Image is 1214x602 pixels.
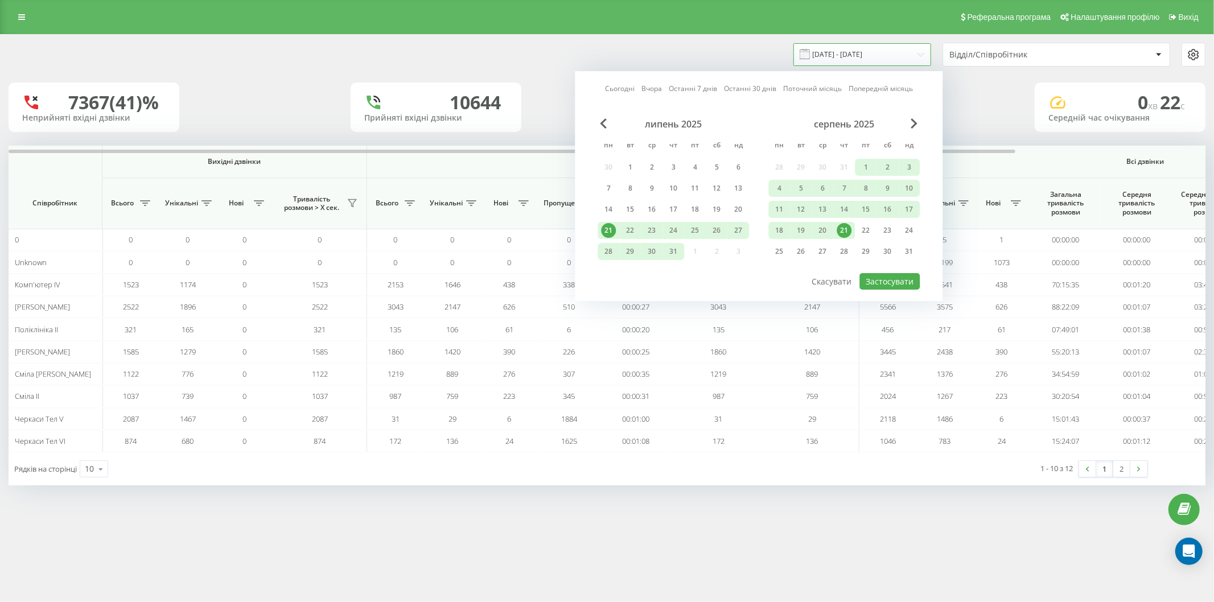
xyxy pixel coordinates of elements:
div: чт 14 серп 2025 р. [833,201,855,218]
span: 0 [508,257,512,267]
span: 1 [1000,234,1004,245]
div: 23 [644,223,659,238]
span: 2541 [937,279,953,290]
span: Поліклініка ІІ [15,324,58,335]
div: 15 [858,202,873,217]
div: чт 3 лип 2025 р. [662,159,684,176]
div: 25 [772,244,787,259]
span: 510 [563,302,575,312]
span: 5566 [880,302,896,312]
div: 4 [772,181,787,196]
a: 1 [1096,461,1113,477]
span: 0 [1138,90,1160,114]
button: Застосувати [859,273,920,290]
div: пн 28 лип 2025 р. [598,243,619,260]
div: 27 [731,223,746,238]
div: пт 22 серп 2025 р. [855,222,876,239]
span: 276 [504,369,516,379]
div: нд 3 серп 2025 р. [898,159,920,176]
div: нд 31 серп 2025 р. [898,243,920,260]
div: сб 2 серп 2025 р. [876,159,898,176]
span: 2341 [880,369,896,379]
div: 8 [623,181,637,196]
td: 00:00:27 [600,296,672,318]
div: ср 2 лип 2025 р. [641,159,662,176]
abbr: вівторок [622,138,639,155]
span: 0 [243,369,247,379]
div: Прийняті вхідні дзвінки [364,113,508,123]
div: пн 7 лип 2025 р. [598,180,619,197]
span: 2522 [123,302,139,312]
span: 626 [504,302,516,312]
abbr: четвер [836,138,853,155]
span: [PERSON_NAME] [15,347,70,357]
div: 23 [880,223,895,238]
span: Комп'ютер ІV [15,279,60,290]
abbr: понеділок [771,138,788,155]
span: 61 [998,324,1006,335]
div: 14 [837,202,851,217]
button: Скасувати [805,273,858,290]
div: вт 19 серп 2025 р. [790,222,812,239]
div: 31 [666,244,681,259]
div: 5 [709,160,724,175]
span: Загальна тривалість розмови [1039,190,1093,217]
td: 00:01:07 [1101,341,1172,363]
abbr: понеділок [600,138,617,155]
td: 30:20:54 [1030,385,1101,407]
td: 00:01:07 [1101,296,1172,318]
span: Співробітник [18,199,92,208]
a: Останні 30 днів [724,84,776,94]
span: 226 [563,347,575,357]
div: сб 23 серп 2025 р. [876,222,898,239]
div: 22 [858,223,873,238]
span: 1073 [994,257,1010,267]
abbr: п’ятниця [686,138,703,155]
div: 17 [902,202,916,217]
span: 1523 [312,279,328,290]
div: вт 22 лип 2025 р. [619,222,641,239]
div: 20 [731,202,746,217]
span: Сміла [PERSON_NAME] [15,369,91,379]
div: липень 2025 [598,118,749,130]
div: 19 [793,223,808,238]
span: 3575 [937,302,953,312]
div: 3 [902,160,916,175]
span: Вихід [1179,13,1199,22]
span: 1376 [937,369,953,379]
div: серпень 2025 [768,118,920,130]
span: 889 [806,369,818,379]
span: 22 [1160,90,1185,114]
div: 7 [837,181,851,196]
div: вт 12 серп 2025 р. [790,201,812,218]
div: 24 [902,223,916,238]
div: Неприйняті вхідні дзвінки [22,113,166,123]
div: нд 6 лип 2025 р. [727,159,749,176]
div: пт 1 серп 2025 р. [855,159,876,176]
span: 2438 [937,347,953,357]
div: вт 5 серп 2025 р. [790,180,812,197]
div: сб 26 лип 2025 р. [706,222,727,239]
span: 321 [125,324,137,335]
span: 0 [394,257,398,267]
abbr: субота [708,138,725,155]
span: 5 [943,234,947,245]
span: Next Month [911,118,917,129]
div: чт 31 лип 2025 р. [662,243,684,260]
a: Сьогодні [605,84,635,94]
span: 626 [996,302,1008,312]
div: чт 17 лип 2025 р. [662,201,684,218]
span: 3199 [937,257,953,267]
div: ср 27 серп 2025 р. [812,243,833,260]
div: ср 9 лип 2025 р. [641,180,662,197]
div: чт 10 лип 2025 р. [662,180,684,197]
div: 10 [666,181,681,196]
div: 15 [623,202,637,217]
abbr: четвер [665,138,682,155]
div: 11 [772,202,787,217]
div: 10 [85,463,94,475]
span: 0 [318,257,322,267]
span: Нові [222,199,250,208]
span: 106 [806,324,818,335]
td: 00:00:35 [600,363,672,385]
